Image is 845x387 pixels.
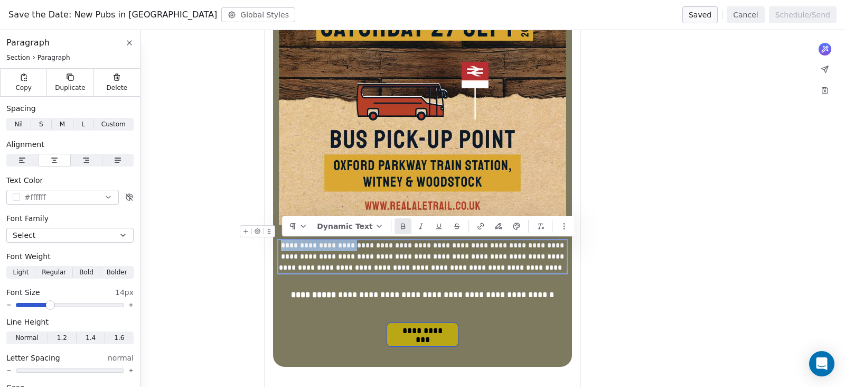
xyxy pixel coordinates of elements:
[57,333,67,343] span: 1.2
[6,213,49,224] span: Font Family
[39,119,43,129] span: S
[37,53,70,62] span: Paragraph
[6,36,50,49] span: Paragraph
[101,119,126,129] span: Custom
[79,268,93,277] span: Bold
[114,333,124,343] span: 1.6
[15,84,32,92] span: Copy
[107,268,127,277] span: Bolder
[6,251,51,262] span: Font Weight
[42,268,66,277] span: Regular
[107,84,128,92] span: Delete
[6,190,119,205] button: #ffffff
[313,218,388,234] button: Dynamic Text
[6,175,43,186] span: Text Color
[769,6,837,23] button: Schedule/Send
[60,119,65,129] span: M
[6,317,49,327] span: Line Height
[682,6,718,23] button: Saved
[727,6,764,23] button: Cancel
[15,333,38,343] span: Normal
[115,287,134,298] span: 14px
[221,7,295,22] button: Global Styles
[108,353,134,363] span: normal
[6,287,40,298] span: Font Size
[809,351,834,376] div: Open Intercom Messenger
[14,119,23,129] span: Nil
[6,353,60,363] span: Letter Spacing
[13,268,29,277] span: Light
[86,333,96,343] span: 1.4
[8,8,217,21] span: Save the Date: New Pubs in [GEOGRAPHIC_DATA]
[24,192,46,203] span: #ffffff
[6,53,30,62] span: Section
[6,103,36,114] span: Spacing
[13,230,35,241] span: Select
[81,119,85,129] span: L
[6,139,44,150] span: Alignment
[55,84,85,92] span: Duplicate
